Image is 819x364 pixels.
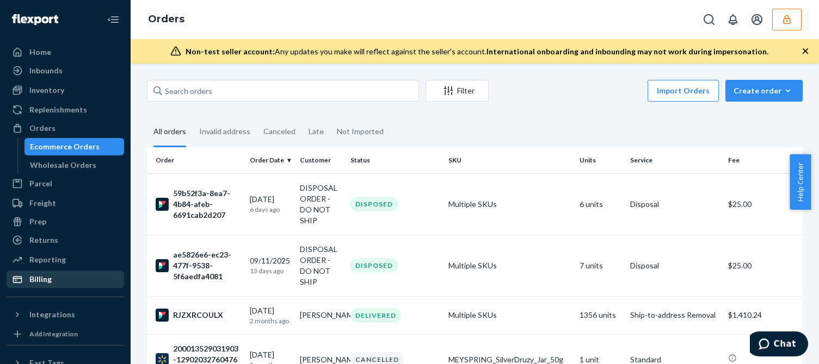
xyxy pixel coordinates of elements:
td: $25.00 [724,173,803,235]
div: Customer [300,155,341,165]
div: Canceled [263,117,295,146]
span: International onboarding and inbounding may not work during impersonation. [487,47,768,56]
td: $25.00 [724,235,803,296]
a: Freight [7,194,124,212]
th: SKU [444,147,575,173]
button: Help Center [790,154,811,210]
ol: breadcrumbs [139,4,193,35]
div: Ecommerce Orders [30,141,100,152]
td: DISPOSAL ORDER - DO NOT SHIP [295,173,346,235]
div: Orders [29,123,56,134]
th: Units [575,147,625,173]
p: 6 days ago [250,205,291,214]
div: Any updates you make will reflect against the seller's account. [186,46,768,57]
a: Returns [7,231,124,249]
td: Multiple SKUs [444,173,575,235]
a: Replenishments [7,101,124,118]
div: Reporting [29,254,66,265]
a: Parcel [7,175,124,192]
td: Ship-to-address Removal [626,296,724,334]
a: Add Integration [7,328,124,341]
div: Invalid address [199,117,250,146]
div: 09/11/2025 [250,255,291,275]
td: DISPOSAL ORDER - DO NOT SHIP [295,235,346,296]
div: Home [29,47,51,58]
td: $1,410.24 [724,296,803,334]
button: Filter [426,80,489,102]
div: All orders [153,117,186,147]
div: Replenishments [29,104,87,115]
a: Orders [7,120,124,137]
div: DISPOSED [350,197,398,211]
input: Search orders [147,80,419,102]
a: Reporting [7,251,124,268]
div: [DATE] [250,194,291,214]
div: Parcel [29,178,52,189]
button: Close Navigation [102,9,124,30]
div: Returns [29,235,58,246]
div: [DATE] [250,305,291,325]
img: Flexport logo [12,14,58,25]
div: Inbounds [29,65,63,76]
div: Freight [29,198,56,209]
th: Order [147,147,245,173]
div: Late [309,117,324,146]
button: Open Search Box [698,9,720,30]
td: 6 units [575,173,625,235]
a: Home [7,43,124,61]
th: Fee [724,147,803,173]
a: Ecommerce Orders [24,138,125,155]
div: 59b52f3a-8ea7-4b84-afeb-6691cab2d207 [156,188,241,221]
button: Integrations [7,306,124,323]
div: Not Imported [337,117,384,146]
a: Orders [148,13,184,25]
iframe: Opens a widget where you can chat to one of our agents [750,331,808,359]
a: Inventory [7,81,124,99]
td: Disposal [626,173,724,235]
div: Add Integration [29,329,78,338]
div: Wholesale Orders [30,160,96,171]
a: Wholesale Orders [24,156,125,174]
button: Create order [725,80,803,102]
div: Inventory [29,85,64,96]
a: Inbounds [7,62,124,79]
button: Open account menu [746,9,768,30]
div: DELIVERED [350,308,401,323]
th: Status [346,147,445,173]
th: Service [626,147,724,173]
td: [PERSON_NAME] [295,296,346,334]
td: Multiple SKUs [444,296,575,334]
span: Non-test seller account: [186,47,275,56]
a: Prep [7,213,124,230]
td: Multiple SKUs [444,235,575,296]
td: Disposal [626,235,724,296]
div: RJZXRCOULX [156,309,241,322]
div: ae5826e6-ec23-477f-9538-5f6aedfa4081 [156,249,241,282]
div: DISPOSED [350,258,398,273]
p: 13 days ago [250,266,291,275]
button: Open notifications [722,9,744,30]
td: 1356 units [575,296,625,334]
th: Order Date [245,147,295,173]
p: 2 months ago [250,316,291,325]
div: Filter [426,85,488,96]
td: 7 units [575,235,625,296]
div: Integrations [29,309,75,320]
div: Prep [29,216,46,227]
div: Create order [734,85,795,96]
div: Billing [29,274,52,285]
a: Billing [7,271,124,288]
button: Import Orders [648,80,719,102]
